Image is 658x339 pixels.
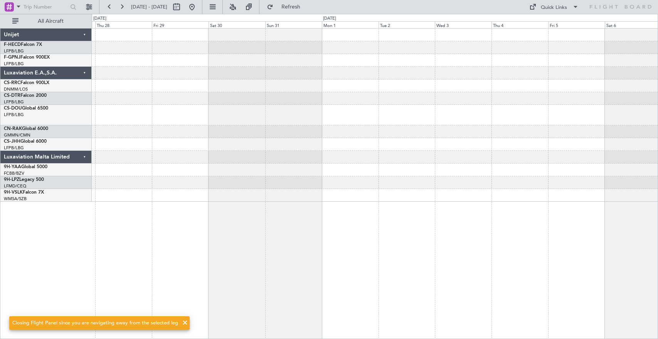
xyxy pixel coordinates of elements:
a: 9H-LPZLegacy 500 [4,177,44,182]
span: CS-JHH [4,139,20,144]
a: F-GPNJFalcon 900EX [4,55,50,60]
span: 9H-VSLK [4,190,23,195]
span: Refresh [275,4,307,10]
div: Thu 28 [95,21,152,28]
div: Wed 3 [435,21,491,28]
span: CN-RAK [4,126,22,131]
a: GMMN/CMN [4,132,30,138]
a: LFPB/LBG [4,112,24,118]
a: CS-JHHGlobal 6000 [4,139,47,144]
span: CS-DTR [4,93,20,98]
div: Sat 30 [209,21,265,28]
a: CS-RRCFalcon 900LX [4,81,49,85]
a: 9H-YAAGlobal 5000 [4,165,47,169]
div: Fri 29 [152,21,209,28]
input: Trip Number [24,1,68,13]
button: Quick Links [525,1,582,13]
a: LFMD/CEQ [4,183,26,189]
a: LFPB/LBG [4,48,24,54]
button: All Aircraft [8,15,84,27]
div: [DATE] [323,15,336,22]
a: F-HECDFalcon 7X [4,42,42,47]
span: 9H-LPZ [4,177,19,182]
a: LFPB/LBG [4,99,24,105]
span: All Aircraft [20,19,81,24]
span: CS-RRC [4,81,20,85]
div: Thu 4 [491,21,548,28]
a: WMSA/SZB [4,196,27,202]
div: Mon 1 [322,21,379,28]
a: 9H-VSLKFalcon 7X [4,190,44,195]
button: Refresh [263,1,310,13]
div: Quick Links [541,4,567,12]
span: F-GPNJ [4,55,20,60]
a: LFPB/LBG [4,61,24,67]
a: CS-DTRFalcon 2000 [4,93,47,98]
div: Closing Flight Panel since you are navigating away from the selected leg [12,319,178,327]
div: [DATE] [93,15,106,22]
span: F-HECD [4,42,21,47]
a: CN-RAKGlobal 6000 [4,126,48,131]
a: FCBB/BZV [4,170,24,176]
span: 9H-YAA [4,165,21,169]
a: CS-DOUGlobal 6500 [4,106,48,111]
div: Fri 5 [548,21,605,28]
a: DNMM/LOS [4,86,28,92]
div: Tue 2 [379,21,435,28]
span: CS-DOU [4,106,22,111]
a: LFPB/LBG [4,145,24,151]
span: [DATE] - [DATE] [131,3,167,10]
